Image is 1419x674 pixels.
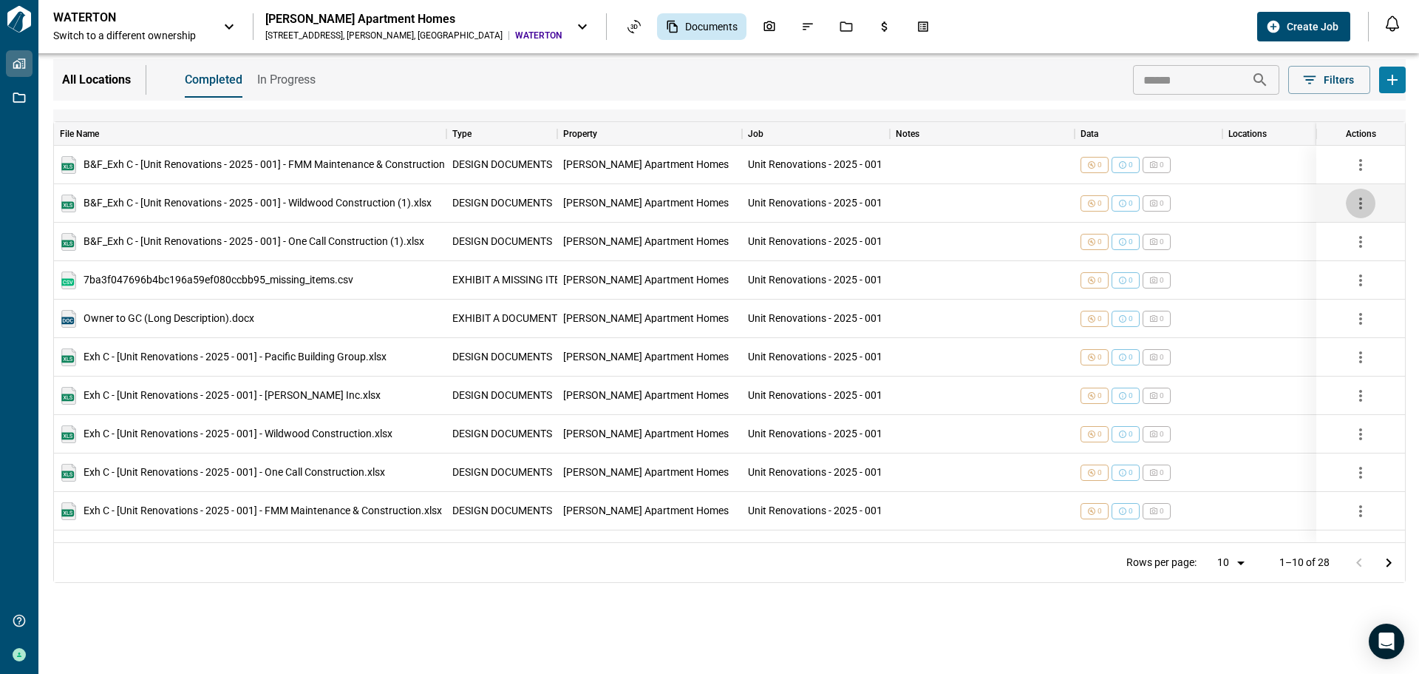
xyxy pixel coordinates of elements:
[557,122,742,146] div: Property
[452,314,557,323] span: EXHIBIT A DOCUMENT
[563,198,729,208] div: Brackett Apartment Homes
[1098,507,1102,516] span: 0
[84,198,432,208] span: B&F_Exh C - [Unit Renovations - 2025 - 001] - Wildwood Construction (1).xlsx
[452,468,552,477] span: DESIGN DOCUMENTS
[1129,391,1133,400] span: 0
[908,14,939,39] div: Takeoff Center
[1381,12,1404,36] button: Open notification feed
[563,468,729,477] div: Brackett Apartment Homes
[1160,353,1164,362] span: 0
[1346,122,1376,146] div: Actions
[1129,276,1133,285] span: 0
[890,122,1075,146] div: Notes
[742,122,890,146] div: Job
[1098,161,1102,169] span: 0
[452,198,552,208] span: DESIGN DOCUMENTS
[84,237,424,246] span: B&F_Exh C - [Unit Renovations - 2025 - 001] - One Call Construction (1).xlsx
[748,160,882,169] div: Unit Renovations - 2025 - 001
[748,275,882,285] div: Unit Renovations - 2025 - 001
[1126,558,1197,567] p: Rows per page:
[84,352,387,362] span: Exh C - [Unit Renovations - 2025 - 001] - Pacific Building Group.xlsx
[515,30,562,41] span: WATERTON
[1129,507,1133,516] span: 0
[84,275,353,285] span: 7ba3f047696b4bc196a59ef080ccbb95_missing_items.csv
[1160,391,1164,400] span: 0
[1160,276,1164,285] span: 0
[1288,66,1370,94] button: Filters
[1279,558,1330,567] p: 1–10 of 28
[54,122,446,146] div: File Name
[1129,468,1133,477] span: 0
[563,352,729,362] div: Brackett Apartment Homes
[452,391,552,400] span: DESIGN DOCUMENTS
[748,468,882,477] div: Unit Renovations - 2025 - 001
[748,122,763,146] div: Job
[1129,430,1133,439] span: 0
[99,124,120,144] button: Sort
[1098,276,1102,285] span: 0
[748,352,882,362] div: Unit Renovations - 2025 - 001
[563,391,729,400] div: Brackett Apartment Homes
[84,160,481,169] span: B&F_Exh C - [Unit Renovations - 2025 - 001] - FMM Maintenance & Construction (2).xlsx
[265,30,503,41] div: [STREET_ADDRESS] , [PERSON_NAME] , [GEOGRAPHIC_DATA]
[452,429,552,439] span: DESIGN DOCUMENTS
[1129,161,1133,169] span: 0
[84,429,392,439] span: Exh C - [Unit Renovations - 2025 - 001] - Wildwood Construction.xlsx
[257,73,316,87] span: In Progress
[1098,199,1102,208] span: 0
[748,506,882,516] div: Unit Renovations - 2025 - 001
[1160,314,1164,323] span: 0
[452,352,552,362] span: DESIGN DOCUMENTS
[1374,548,1403,578] button: Go to next page
[869,14,900,39] div: Budgets
[446,122,557,146] div: Type
[748,198,882,208] div: Unit Renovations - 2025 - 001
[1081,122,1098,146] div: Data
[1129,314,1133,323] span: 0
[53,28,208,43] span: Switch to a different ownership
[831,14,862,39] div: Jobs
[452,160,552,169] span: DESIGN DOCUMENTS
[1369,624,1404,659] div: Open Intercom Messenger
[472,124,492,144] button: Sort
[1379,67,1406,93] button: Upload documents
[84,468,385,477] span: Exh C - [Unit Renovations - 2025 - 001] - One Call Construction.xlsx
[53,10,186,25] p: WATERTON
[452,506,552,516] span: DESIGN DOCUMENTS
[619,14,650,39] div: Asset View
[792,14,823,39] div: Issues & Info
[748,391,882,400] div: Unit Renovations - 2025 - 001
[1257,12,1350,41] button: Create Job
[1098,353,1102,362] span: 0
[452,237,552,246] span: DESIGN DOCUMENTS
[748,429,882,439] div: Unit Renovations - 2025 - 001
[1098,237,1102,246] span: 0
[84,506,442,516] span: Exh C - [Unit Renovations - 2025 - 001] - FMM Maintenance & Construction.xlsx
[452,275,575,285] span: EXHIBIT A MISSING ITEMS
[657,13,746,40] div: Documents
[754,14,785,39] div: Photos
[748,314,882,323] div: Unit Renovations - 2025 - 001
[1129,199,1133,208] span: 0
[1075,122,1222,146] div: Data
[265,12,562,27] div: [PERSON_NAME] Apartment Homes
[1160,430,1164,439] span: 0
[748,237,882,246] div: Unit Renovations - 2025 - 001
[1222,122,1370,146] div: Locations
[1324,73,1354,87] span: Filters
[563,160,729,169] div: Brackett Apartment Homes
[563,122,597,146] div: Property
[84,314,254,323] span: Owner to GC (Long Description).docx
[1228,122,1267,146] div: Locations
[563,237,729,246] div: Brackett Apartment Homes
[185,73,242,87] span: Completed
[563,275,729,285] div: Brackett Apartment Homes
[84,391,381,400] span: Exh C - [Unit Renovations - 2025 - 001] - [PERSON_NAME] Inc.xlsx
[563,429,729,439] div: Brackett Apartment Homes
[1129,353,1133,362] span: 0
[1316,122,1405,146] div: Actions
[1129,237,1133,246] span: 0
[563,506,729,516] div: Brackett Apartment Homes
[1211,552,1247,573] div: 10
[170,62,316,98] div: base tabs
